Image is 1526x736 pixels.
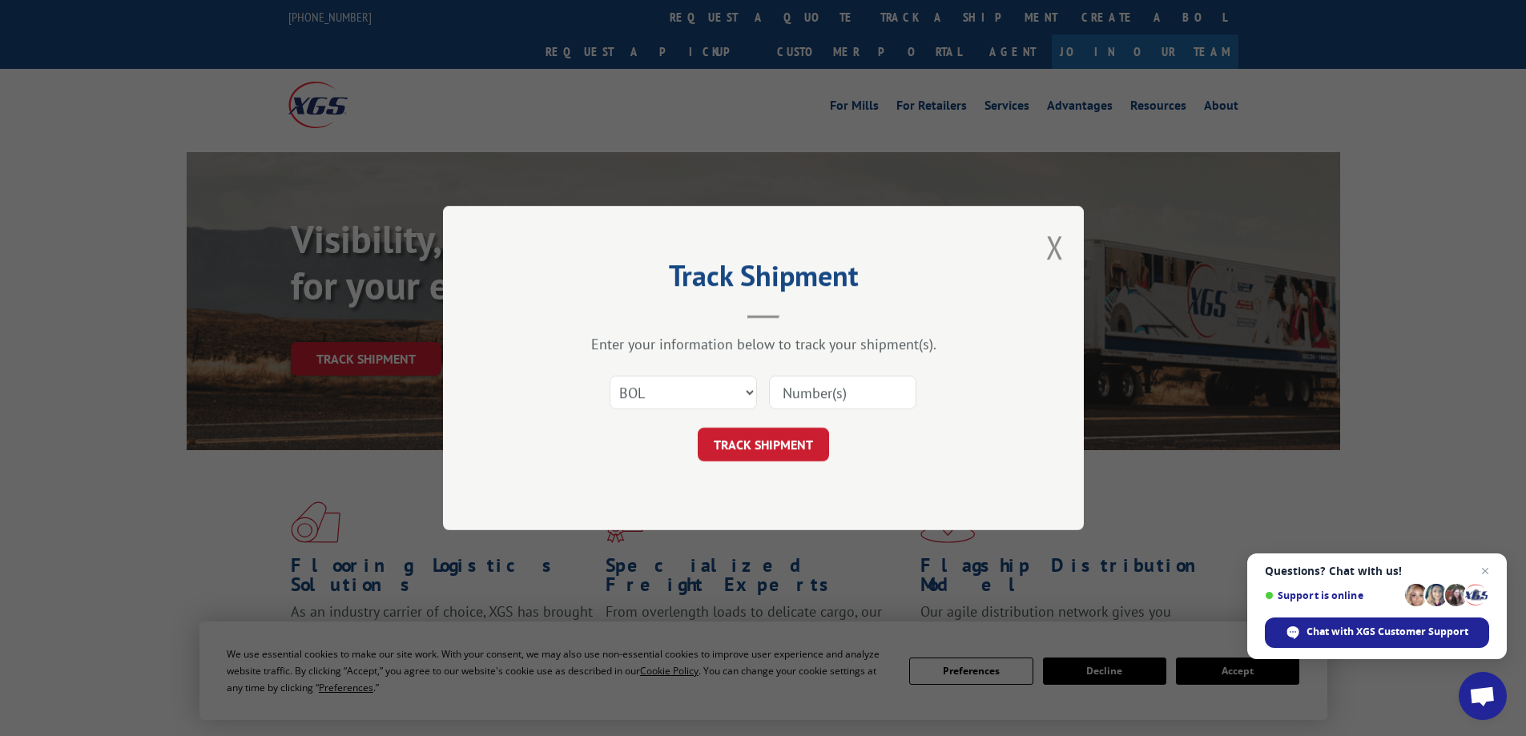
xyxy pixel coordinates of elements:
[1265,589,1399,601] span: Support is online
[1459,672,1507,720] div: Open chat
[523,335,1004,353] div: Enter your information below to track your shipment(s).
[1476,561,1495,581] span: Close chat
[698,428,829,461] button: TRACK SHIPMENT
[1265,617,1489,648] div: Chat with XGS Customer Support
[523,264,1004,295] h2: Track Shipment
[769,376,916,409] input: Number(s)
[1265,565,1489,577] span: Questions? Chat with us!
[1046,226,1064,268] button: Close modal
[1307,625,1468,639] span: Chat with XGS Customer Support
